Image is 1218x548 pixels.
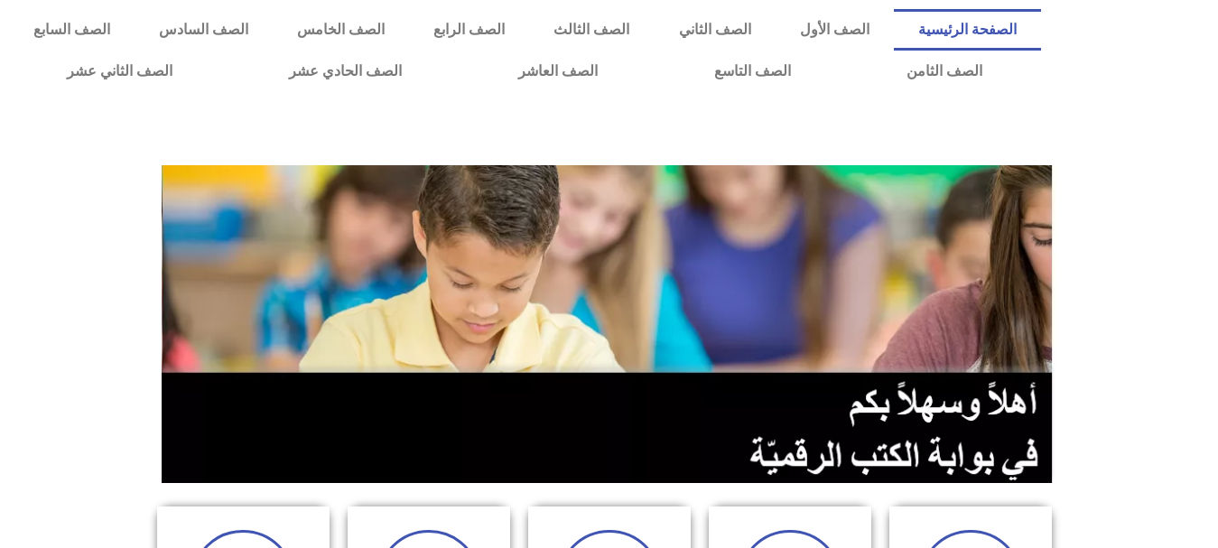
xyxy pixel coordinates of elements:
[231,51,460,92] a: الصف الحادي عشر
[135,9,273,51] a: الصف السادس
[655,9,776,51] a: الصف الثاني
[273,9,409,51] a: الصف الخامس
[460,51,656,92] a: الصف العاشر
[409,9,529,51] a: الصف الرابع
[655,51,849,92] a: الصف التاسع
[529,9,654,51] a: الصف الثالث
[9,9,135,51] a: الصف السابع
[849,51,1041,92] a: الصف الثامن
[776,9,894,51] a: الصف الأول
[9,51,231,92] a: الصف الثاني عشر
[894,9,1041,51] a: الصفحة الرئيسية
